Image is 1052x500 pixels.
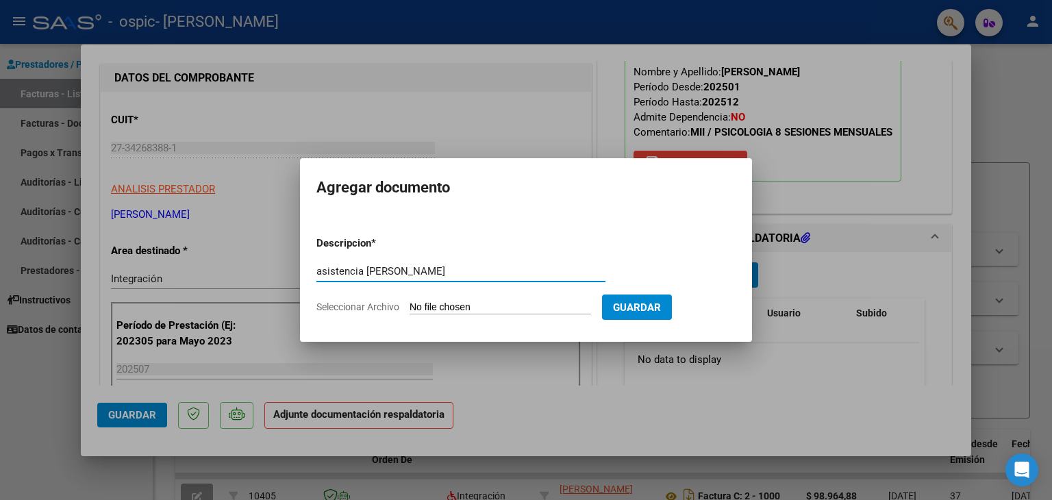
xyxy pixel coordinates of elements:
span: Guardar [613,301,661,314]
span: Seleccionar Archivo [316,301,399,312]
button: Guardar [602,295,672,320]
p: Descripcion [316,236,442,251]
div: Open Intercom Messenger [1005,453,1038,486]
h2: Agregar documento [316,175,736,201]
